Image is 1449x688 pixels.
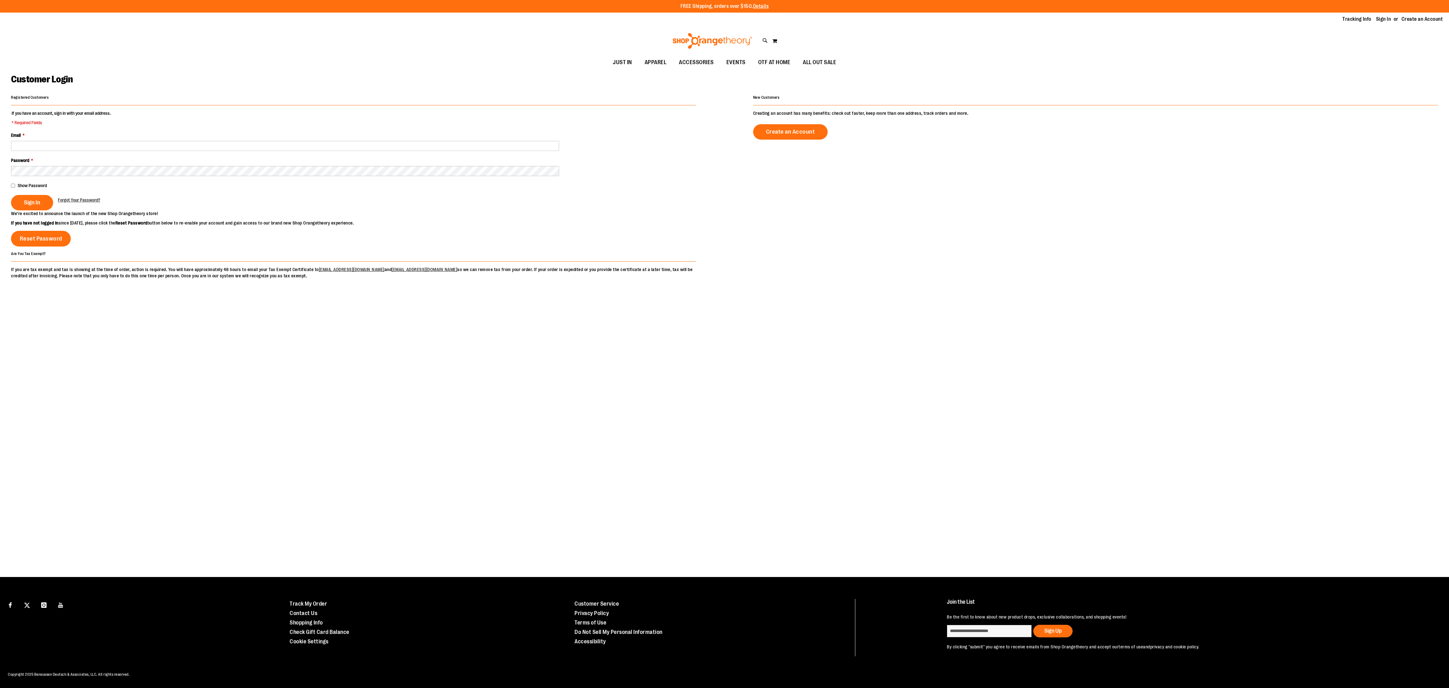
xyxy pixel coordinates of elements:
[11,266,696,279] p: If you are tax exempt and tax is showing at the time of order, action is required. You will have ...
[24,602,30,608] img: Twitter
[11,95,49,100] strong: Registered Customers
[11,110,111,126] legend: If you have an account, sign in with your email address.
[1150,644,1199,649] a: privacy and cookie policy.
[319,267,385,272] a: [EMAIL_ADDRESS][DOMAIN_NAME]
[947,644,1420,650] p: By clicking "submit" you agree to receive emails from Shop Orangetheory and accept our and
[1376,16,1391,23] a: Sign In
[290,629,349,635] a: Check Gift Card Balance
[391,267,457,272] a: [EMAIL_ADDRESS][DOMAIN_NAME]
[11,220,724,226] p: since [DATE], please click the button below to re-enable your account and gain access to our bran...
[758,55,791,69] span: OTF AT HOME
[1342,16,1371,23] a: Tracking Info
[1033,625,1073,637] button: Sign Up
[575,629,663,635] a: Do Not Sell My Personal Information
[947,614,1420,620] p: Be the first to know about new product drops, exclusive collaborations, and shopping events!
[290,610,317,616] a: Contact Us
[947,625,1032,637] input: enter email
[8,672,130,677] span: Copyright 2025 Bensussen Deutsch & Associates, LLC. All rights reserved.
[575,638,606,645] a: Accessibility
[766,128,815,135] span: Create an Account
[1119,644,1143,649] a: terms of use
[22,599,33,610] a: Visit our X page
[11,74,73,85] span: Customer Login
[1044,628,1062,634] span: Sign Up
[11,220,58,225] strong: If you have not logged in
[20,235,62,242] span: Reset Password
[290,619,323,626] a: Shopping Info
[753,95,780,100] strong: New Customers
[58,197,100,203] a: Forgot Your Password?
[11,195,53,210] button: Sign In
[12,119,111,126] span: * Required Fields
[58,197,100,203] span: Forgot Your Password?
[575,619,606,626] a: Terms of Use
[55,599,66,610] a: Visit our Youtube page
[947,599,1420,611] h4: Join the List
[11,133,21,138] span: Email
[11,158,29,163] span: Password
[613,55,632,69] span: JUST IN
[115,220,147,225] strong: Reset Password
[575,610,609,616] a: Privacy Policy
[753,124,828,140] a: Create an Account
[5,599,16,610] a: Visit our Facebook page
[753,3,769,9] a: Details
[11,210,724,217] p: We’re excited to announce the launch of the new Shop Orangetheory store!
[753,110,1438,116] p: Creating an account has many benefits: check out faster, keep more than one address, track orders...
[726,55,746,69] span: EVENTS
[290,601,327,607] a: Track My Order
[11,252,46,256] strong: Are You Tax Exempt?
[679,55,714,69] span: ACCESSORIES
[11,231,71,247] a: Reset Password
[672,33,753,49] img: Shop Orangetheory
[24,199,40,206] span: Sign In
[38,599,49,610] a: Visit our Instagram page
[575,601,619,607] a: Customer Service
[1402,16,1443,23] a: Create an Account
[803,55,836,69] span: ALL OUT SALE
[18,183,47,188] span: Show Password
[645,55,667,69] span: APPAREL
[680,3,769,10] p: FREE Shipping, orders over $150.
[290,638,329,645] a: Cookie Settings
